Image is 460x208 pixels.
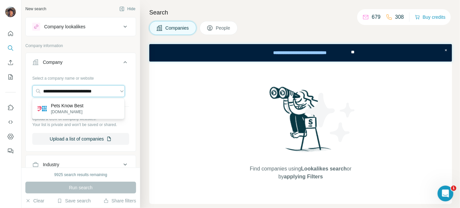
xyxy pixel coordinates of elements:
span: Companies [165,25,189,31]
span: Find companies using or by [248,165,353,181]
button: Share filters [103,197,136,204]
p: 679 [372,13,381,21]
button: Search [5,42,16,54]
p: Pets Know Best [51,102,83,109]
span: applying Filters [284,174,323,179]
iframe: Banner [149,44,452,62]
span: People [216,25,231,31]
div: Select a company name or website [32,73,129,81]
button: Use Surfe on LinkedIn [5,102,16,114]
div: Company [43,59,63,65]
span: 1 [451,186,456,191]
button: Use Surfe API [5,116,16,128]
button: Buy credits [415,13,446,22]
div: Industry [43,161,59,168]
span: Lookalikes search [301,166,347,171]
button: Company lookalikes [26,19,136,35]
button: Quick start [5,28,16,39]
p: [DOMAIN_NAME] [51,109,83,115]
p: 308 [395,13,404,21]
p: Your list is private and won't be saved or shared. [32,122,129,128]
div: Company lookalikes [44,23,85,30]
iframe: Intercom live chat [438,186,453,201]
button: Industry [26,157,136,172]
button: My lists [5,71,16,83]
p: Company information [25,43,136,49]
div: New search [25,6,46,12]
img: Pets Know Best [38,104,47,113]
button: Clear [25,197,44,204]
button: Dashboard [5,131,16,143]
h4: Search [149,8,452,17]
button: Hide [115,4,140,14]
button: Enrich CSV [5,57,16,68]
button: Company [26,54,136,73]
img: Surfe Illustration - Stars [301,88,360,147]
div: 9925 search results remaining [54,172,107,178]
img: Avatar [5,7,16,17]
button: Save search [57,197,91,204]
button: Upload a list of companies [32,133,129,145]
img: Surfe Illustration - Woman searching with binoculars [267,85,335,158]
button: Feedback [5,145,16,157]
